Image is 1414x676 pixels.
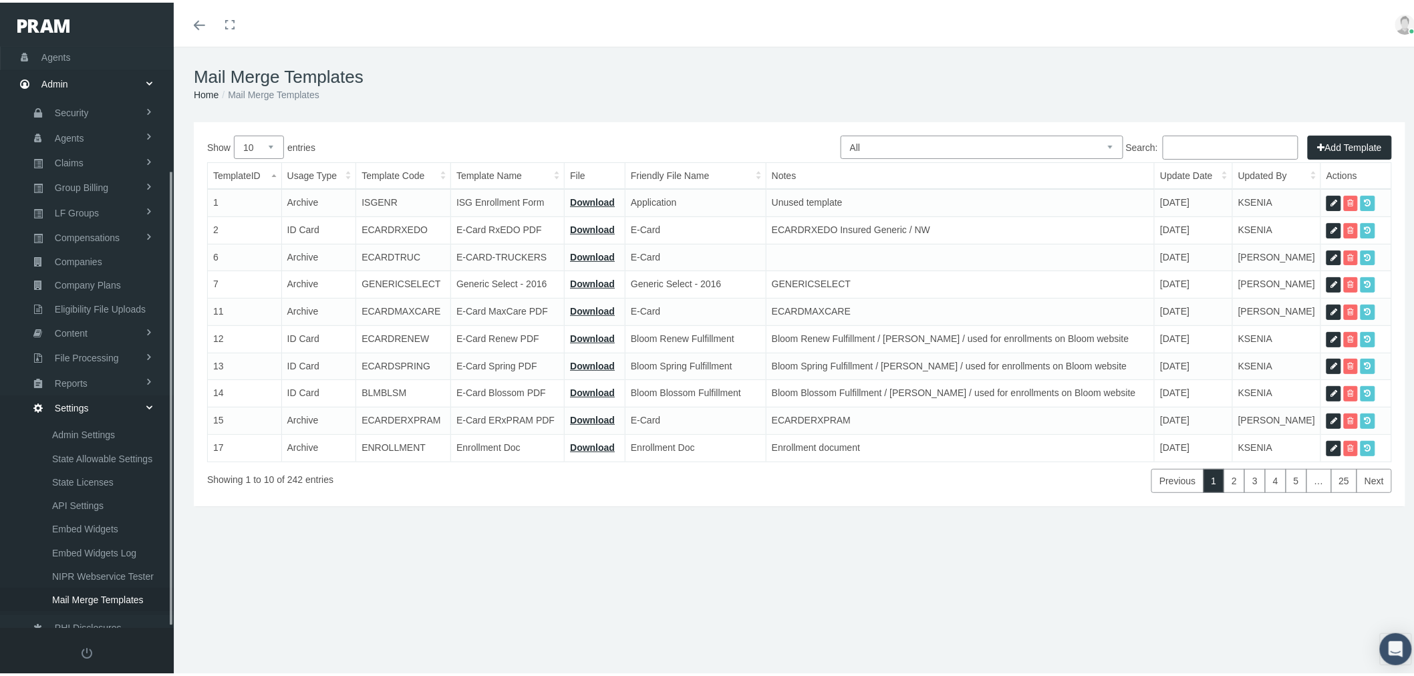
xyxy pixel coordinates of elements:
a: Download [570,385,615,395]
td: KSENIA [1233,350,1321,377]
span: Group Billing [55,174,108,196]
input: Search: [1163,133,1298,157]
td: KSENIA [1233,432,1321,458]
span: Admin [41,69,68,94]
a: 5 [1286,466,1307,490]
td: 2 [208,214,281,241]
a: Delete [1344,356,1358,371]
select: Showentries [234,133,284,156]
td: Unused template [766,186,1154,214]
span: File Processing [55,344,119,367]
td: ECARDRENEW [356,323,451,350]
td: ECARDMAXCARE [766,296,1154,323]
td: ENROLLMENT [356,432,451,458]
th: TemplateID: activate to sort column descending [208,160,281,186]
span: LF Groups [55,199,99,222]
td: E-Card RxEDO PDF [451,214,565,241]
span: PHI Disclosures [55,614,122,637]
a: Previous Versions [1361,411,1375,426]
li: Mail Merge Templates [219,85,319,100]
a: Delete [1344,329,1358,345]
td: E-Card MaxCare PDF [451,296,565,323]
td: ECARDSPRING [356,350,451,377]
span: Embed Widgets Log [52,539,136,562]
td: Enrollment document [766,432,1154,458]
a: 3 [1244,466,1266,490]
span: Admin Settings [52,421,115,444]
td: [DATE] [1155,186,1233,214]
td: 1 [208,186,281,214]
span: Content [55,319,88,342]
a: Edit [1326,438,1341,454]
td: Bloom Blossom Fulfillment / [PERSON_NAME] / used for enrollments on Bloom website [766,377,1154,405]
td: GENERICSELECT [766,269,1154,296]
span: Agents [41,42,71,67]
td: 7 [208,269,281,296]
label: Show entries [207,133,800,156]
td: BLMBLSM [356,377,451,405]
td: E-Card ERxPRAM PDF [451,405,565,432]
th: Actions [1321,160,1391,186]
td: E-Card [625,214,766,241]
td: 6 [208,241,281,269]
td: ID Card [281,377,356,405]
td: E-Card [625,296,766,323]
td: [DATE] [1155,296,1233,323]
td: ISG Enrollment Form [451,186,565,214]
td: Archive [281,432,356,458]
a: Previous Versions [1361,438,1375,454]
td: Archive [281,186,356,214]
span: Compensations [55,224,120,246]
a: 25 [1331,466,1358,490]
td: ECARDERXPRAM [356,405,451,432]
td: [DATE] [1155,432,1233,458]
td: [DATE] [1155,241,1233,269]
a: Home [194,87,219,98]
a: Download [570,276,615,287]
span: Security [55,99,89,122]
a: Download [570,331,615,341]
span: Settings [55,394,89,417]
td: [DATE] [1155,214,1233,241]
td: Bloom Spring Fulfillment / [PERSON_NAME] / used for enrollments on Bloom website [766,350,1154,377]
h1: Mail Merge Templates [194,64,1405,85]
div: Open Intercom Messenger [1380,631,1412,663]
a: Delete [1344,193,1358,208]
a: Delete [1344,383,1358,399]
td: [PERSON_NAME] [1233,296,1321,323]
span: Eligibility File Uploads [55,295,146,318]
a: Previous Versions [1361,356,1375,371]
td: E-Card Spring PDF [451,350,565,377]
td: [PERSON_NAME] [1233,269,1321,296]
button: Add Template [1308,133,1392,157]
td: 17 [208,432,281,458]
a: Edit [1326,356,1341,371]
span: Embed Widgets [52,515,118,538]
td: [PERSON_NAME] [1233,405,1321,432]
th: Updated By: activate to sort column ascending [1233,160,1321,186]
td: ID Card [281,323,356,350]
a: … [1306,466,1332,490]
a: Delete [1344,302,1358,317]
a: Edit [1326,275,1341,290]
span: Agents [55,124,84,147]
td: Generic Select - 2016 [451,269,565,296]
a: Edit [1326,248,1341,263]
td: [DATE] [1155,323,1233,350]
label: Search: [1126,133,1298,157]
a: Edit [1326,302,1341,317]
a: Previous Versions [1361,220,1375,236]
span: Companies [55,248,102,271]
a: Download [570,358,615,369]
span: State Licenses [52,468,114,491]
td: Enrollment Doc [451,432,565,458]
span: API Settings [52,492,104,514]
td: KSENIA [1233,323,1321,350]
a: Delete [1344,275,1358,290]
a: 4 [1265,466,1286,490]
a: Download [570,440,615,450]
a: Download [570,412,615,423]
a: Delete [1344,438,1358,454]
a: Download [570,222,615,232]
td: ISGENR [356,186,451,214]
